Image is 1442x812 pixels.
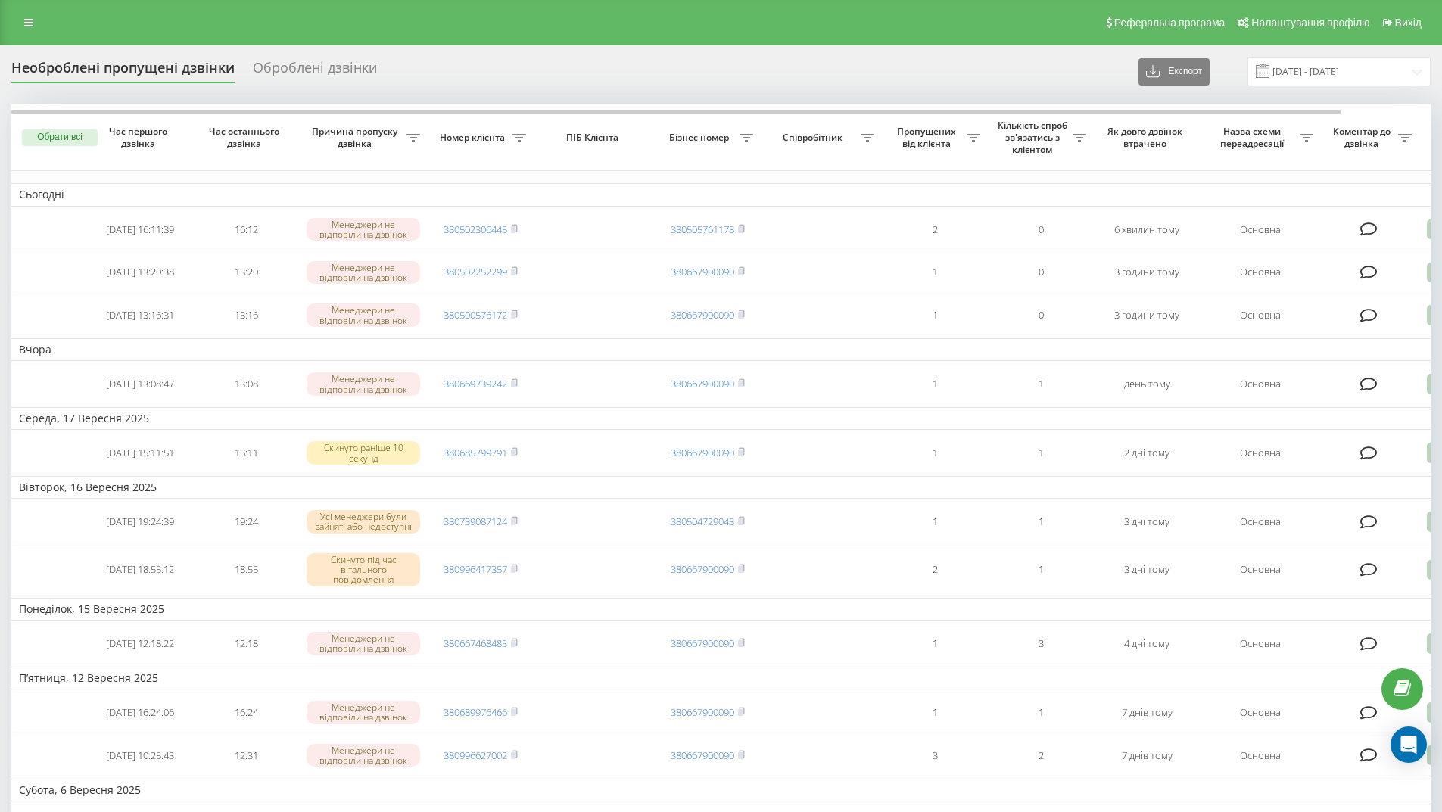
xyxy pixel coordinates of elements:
[889,126,967,149] span: Пропущених від клієнта
[87,210,193,250] td: [DATE] 16:11:39
[444,446,507,459] a: 380685799791
[547,132,642,144] span: ПІБ Клієнта
[988,502,1094,542] td: 1
[444,562,507,576] a: 380996417357
[671,515,734,528] a: 380504729043
[444,705,507,719] a: 380689976466
[988,210,1094,250] td: 0
[307,303,420,326] div: Менеджери не відповіли на дзвінок
[87,433,193,473] td: [DATE] 15:11:51
[988,295,1094,335] td: 0
[1094,295,1200,335] td: 3 години тому
[87,295,193,335] td: [DATE] 13:16:31
[87,364,193,404] td: [DATE] 13:08:47
[988,364,1094,404] td: 1
[307,632,420,655] div: Менеджери не відповіли на дзвінок
[444,308,507,322] a: 380500576172
[671,377,734,390] a: 380667900090
[1094,736,1200,776] td: 7 днів тому
[444,748,507,762] a: 380996627002
[1200,252,1321,292] td: Основна
[99,126,181,149] span: Час першого дзвінка
[1094,210,1200,250] td: 6 хвилин тому
[671,636,734,650] a: 380667900090
[1094,545,1200,595] td: 3 дні тому
[882,433,988,473] td: 1
[22,129,98,146] button: Обрати всі
[671,222,734,236] a: 380505761178
[435,132,512,144] span: Номер клієнта
[1200,364,1321,404] td: Основна
[87,624,193,664] td: [DATE] 12:18:22
[307,744,420,767] div: Менеджери не відповіли на дзвінок
[1094,364,1200,404] td: день тому
[1200,433,1321,473] td: Основна
[87,736,193,776] td: [DATE] 10:25:43
[1200,692,1321,733] td: Основна
[1200,736,1321,776] td: Основна
[307,553,420,586] div: Скинуто під час вітального повідомлення
[1200,210,1321,250] td: Основна
[1200,624,1321,664] td: Основна
[882,210,988,250] td: 2
[307,261,420,284] div: Менеджери не відповіли на дзвінок
[193,210,299,250] td: 16:12
[253,60,377,83] div: Оброблені дзвінки
[882,295,988,335] td: 1
[444,377,507,390] a: 380669739242
[1207,126,1300,149] span: Назва схеми переадресації
[307,218,420,241] div: Менеджери не відповіли на дзвінок
[193,433,299,473] td: 15:11
[87,692,193,733] td: [DATE] 16:24:06
[444,636,507,650] a: 380667468483
[882,502,988,542] td: 1
[444,515,507,528] a: 380739087124
[988,545,1094,595] td: 1
[671,562,734,576] a: 380667900090
[193,624,299,664] td: 12:18
[193,252,299,292] td: 13:20
[1094,502,1200,542] td: 3 дні тому
[1200,295,1321,335] td: Основна
[307,372,420,395] div: Менеджери не відповіли на дзвінок
[193,502,299,542] td: 19:24
[988,736,1094,776] td: 2
[671,748,734,762] a: 380667900090
[1391,726,1427,763] div: Open Intercom Messenger
[882,364,988,404] td: 1
[1328,126,1398,149] span: Коментар до дзвінка
[1200,545,1321,595] td: Основна
[307,441,420,464] div: Скинуто раніше 10 секунд
[193,295,299,335] td: 13:16
[1200,502,1321,542] td: Основна
[671,446,734,459] a: 380667900090
[1251,17,1369,29] span: Налаштування профілю
[1106,126,1188,149] span: Як довго дзвінок втрачено
[307,701,420,723] div: Менеджери не відповіли на дзвінок
[882,252,988,292] td: 1
[671,705,734,719] a: 380667900090
[193,364,299,404] td: 13:08
[87,545,193,595] td: [DATE] 18:55:12
[1395,17,1422,29] span: Вихід
[1094,624,1200,664] td: 4 дні тому
[988,433,1094,473] td: 1
[1094,252,1200,292] td: 3 години тому
[988,624,1094,664] td: 3
[193,692,299,733] td: 16:24
[882,624,988,664] td: 1
[87,502,193,542] td: [DATE] 19:24:39
[882,545,988,595] td: 2
[995,120,1073,155] span: Кількість спроб зв'язатись з клієнтом
[1094,433,1200,473] td: 2 дні тому
[205,126,287,149] span: Час останнього дзвінка
[193,736,299,776] td: 12:31
[193,545,299,595] td: 18:55
[1094,692,1200,733] td: 7 днів тому
[307,126,406,149] span: Причина пропуску дзвінка
[671,265,734,278] a: 380667900090
[444,265,507,278] a: 380502252299
[1138,58,1210,86] button: Експорт
[882,736,988,776] td: 3
[87,252,193,292] td: [DATE] 13:20:38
